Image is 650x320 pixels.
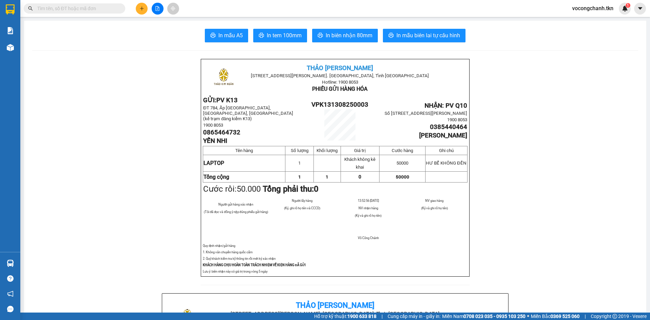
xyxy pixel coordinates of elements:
span: question-circle [7,275,14,282]
span: 1 [326,174,328,179]
span: caret-down [637,5,643,12]
span: NV nhận hàng [359,206,378,210]
span: (Tôi đã đọc và đồng ý nộp đúng phiếu gửi hàng) [204,210,268,214]
button: file-add [152,3,164,15]
span: | [382,313,383,320]
span: NV giao hàng [425,199,443,202]
span: 50.000 [237,184,261,194]
span: Khách không kê khai [344,157,375,170]
span: In tem 100mm [267,31,302,40]
span: ĐT 784, Ấp [GEOGRAPHIC_DATA], [GEOGRAPHIC_DATA], [GEOGRAPHIC_DATA] (kế trạm đăng kiểm K13) [203,105,293,121]
button: printerIn mẫu biên lai tự cấu hình [383,29,465,42]
span: printer [318,33,323,39]
img: warehouse-icon [7,44,14,51]
span: 0865464732 [203,129,240,136]
span: file-add [155,6,160,11]
span: 1 [298,161,301,166]
span: Cước hàng [392,148,413,153]
span: aim [171,6,175,11]
span: printer [388,33,394,39]
span: Hỗ trợ kỹ thuật: [314,313,376,320]
strong: GỬI: [203,97,238,104]
span: NHẬN: PV Q10 [425,102,467,109]
input: Tìm tên, số ĐT hoặc mã đơn [37,5,117,12]
span: [STREET_ADDRESS][PERSON_NAME]. [GEOGRAPHIC_DATA], Tỉnh [GEOGRAPHIC_DATA] [251,73,429,78]
li: [STREET_ADDRESS][PERSON_NAME]. [GEOGRAPHIC_DATA], Tỉnh [GEOGRAPHIC_DATA] [225,310,445,318]
span: 50000 [396,174,409,179]
span: Khối lượng [317,148,338,153]
span: 1900 8053 [447,117,467,122]
strong: 0369 525 060 [550,314,580,319]
strong: Tổng phải thu: [263,184,319,194]
span: vocongchanh.tkn [567,4,619,13]
span: plus [139,6,144,11]
span: (Ký và ghi rõ họ tên) [355,214,382,217]
span: PHIẾU GỬI HÀNG HÓA [312,86,368,92]
strong: 1900 633 818 [347,314,376,319]
b: Thảo [PERSON_NAME] [296,301,374,310]
button: printerIn biên nhận 80mm [312,29,378,42]
span: (Ký và ghi rõ họ tên) [421,206,448,210]
strong: KHÁCH HÀNG CHỊU HOÀN TOÀN TRÁCH NHIỆM VỀ KIỆN HÀNG ĐÃ GỬI [203,263,306,267]
span: search [28,6,33,11]
img: warehouse-icon [7,260,14,267]
span: In biên nhận 80mm [326,31,372,40]
span: Tên hàng [235,148,253,153]
span: | [585,313,586,320]
span: printer [259,33,264,39]
span: Quy định nhận/gửi hàng [203,244,235,248]
span: Hotline: 1900 8053 [322,80,358,85]
button: printerIn tem 100mm [253,29,307,42]
span: YẾN NHI [203,137,227,145]
strong: 0708 023 035 - 0935 103 250 [463,314,525,319]
sup: 1 [626,3,630,8]
span: notification [7,291,14,297]
span: Số [STREET_ADDRESS][PERSON_NAME] [385,111,467,116]
span: Võ Công Chánh [358,236,379,240]
span: In mẫu A5 [218,31,243,40]
img: icon-new-feature [622,5,628,12]
span: HƯ BỂ KHÔNG ĐỀN [426,161,467,166]
span: Cung cấp máy in - giấy in: [388,313,440,320]
button: plus [136,3,148,15]
span: [PERSON_NAME] [419,132,467,139]
span: Lưu ý: biên nhận này có giá trị trong vòng 5 ngày [203,270,267,273]
span: THẢO [PERSON_NAME] [307,64,373,72]
span: LAPTOP [203,160,224,166]
span: PV K13 [216,97,238,104]
button: aim [167,3,179,15]
span: Số lượng [291,148,308,153]
span: Cước rồi: [203,184,319,194]
img: solution-icon [7,27,14,34]
span: copyright [612,314,617,319]
span: Giá trị [354,148,366,153]
span: 0 [359,174,361,179]
img: logo-vxr [6,4,15,15]
span: 50000 [396,161,408,166]
span: message [7,306,14,312]
span: Miền Bắc [531,313,580,320]
button: printerIn mẫu A5 [205,29,248,42]
span: 2. Quý khách kiểm tra kỹ thông tin rồi mới ký xác nhận [203,257,276,260]
img: logo [207,61,240,95]
span: 1 [298,174,301,179]
span: Miền Nam [442,313,525,320]
span: 1. Không vân chuyển hàng quốc cấm [203,250,253,254]
span: Người lấy hàng [292,199,312,202]
span: 1900 8053 [203,123,223,128]
span: Ghi chú [439,148,454,153]
span: 0385440464 [430,123,467,131]
span: printer [210,33,216,39]
span: 1 [627,3,629,8]
span: In mẫu biên lai tự cấu hình [396,31,460,40]
span: (Ký, ghi rõ họ tên và CCCD) [284,206,320,210]
span: ⚪️ [527,315,529,318]
button: caret-down [634,3,646,15]
strong: Tổng cộng [203,174,229,180]
span: VPK131308250003 [311,101,368,108]
span: Người gửi hàng xác nhận [218,202,253,206]
span: 0 [314,184,319,194]
span: 13:52:56 [DATE] [358,199,379,202]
